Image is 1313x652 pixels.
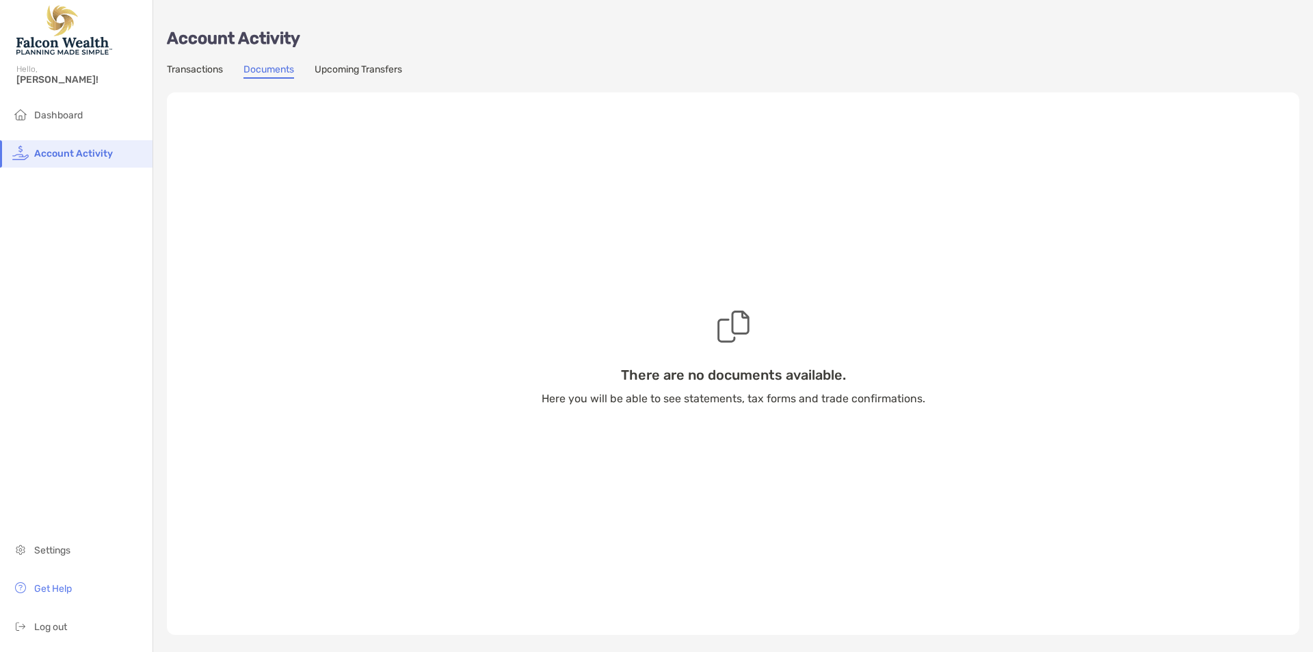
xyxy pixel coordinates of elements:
span: Dashboard [34,109,83,121]
span: Get Help [34,583,72,595]
img: Empty state [717,310,750,343]
img: logout icon [12,618,29,634]
img: Falcon Wealth Planning Logo [16,5,112,55]
a: Documents [243,64,294,79]
h3: There are no documents available. [621,367,846,383]
p: Account Activity [167,30,1299,47]
span: Account Activity [34,148,113,159]
img: settings icon [12,541,29,558]
a: Upcoming Transfers [315,64,402,79]
p: Here you will be able to see statements, tax forms and trade confirmations. [542,390,925,407]
img: activity icon [12,144,29,161]
span: Log out [34,621,67,633]
img: household icon [12,106,29,122]
span: Settings [34,545,70,556]
a: Transactions [167,64,223,79]
img: get-help icon [12,579,29,596]
span: [PERSON_NAME]! [16,74,144,86]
